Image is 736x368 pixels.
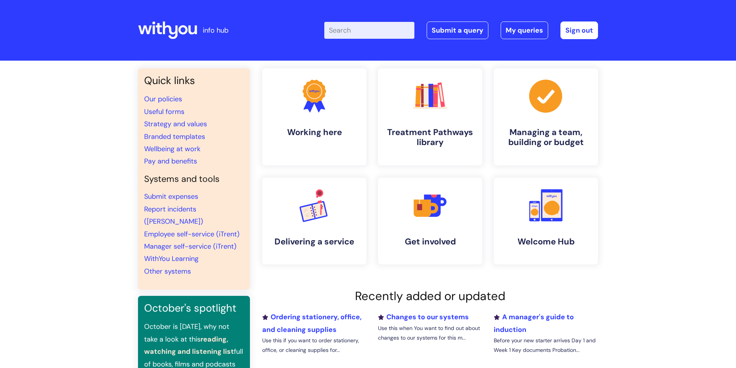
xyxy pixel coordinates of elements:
p: Before your new starter arrives Day 1 and Week 1 Key documents Probation... [494,336,598,355]
a: My queries [501,21,548,39]
p: Use this when You want to find out about changes to our systems for this m... [378,323,482,343]
a: Ordering stationery, office, and cleaning supplies [262,312,361,334]
a: Submit expenses [144,192,198,201]
a: Managing a team, building or budget [494,68,598,165]
a: Branded templates [144,132,205,141]
a: Manager self-service (iTrent) [144,242,237,251]
a: Working here [262,68,366,165]
p: info hub [203,24,228,36]
a: Welcome Hub [494,178,598,264]
a: Delivering a service [262,178,366,264]
h4: Get involved [384,237,476,247]
a: Useful forms [144,107,184,116]
p: Use this if you want to order stationery, office, or cleaning supplies for... [262,336,366,355]
h4: Systems and tools [144,174,244,185]
a: Get involved [378,178,482,264]
a: Treatment Pathways library [378,68,482,165]
a: Changes to our systems [378,312,469,322]
a: WithYou Learning [144,254,199,263]
a: Other systems [144,267,191,276]
a: Report incidents ([PERSON_NAME]) [144,205,203,226]
a: Our policies [144,94,182,104]
a: Submit a query [427,21,488,39]
a: Pay and benefits [144,157,197,166]
a: Strategy and values [144,119,207,129]
input: Search [324,22,414,39]
a: Sign out [560,21,598,39]
h3: October's spotlight [144,302,244,314]
h4: Managing a team, building or budget [500,127,592,148]
h4: Delivering a service [268,237,360,247]
div: | - [324,21,598,39]
h4: Treatment Pathways library [384,127,476,148]
a: A manager's guide to induction [494,312,574,334]
h4: Working here [268,127,360,137]
a: Employee self-service (iTrent) [144,229,240,239]
h2: Recently added or updated [262,289,598,303]
a: Wellbeing at work [144,144,200,153]
h4: Welcome Hub [500,237,592,247]
h3: Quick links [144,74,244,87]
